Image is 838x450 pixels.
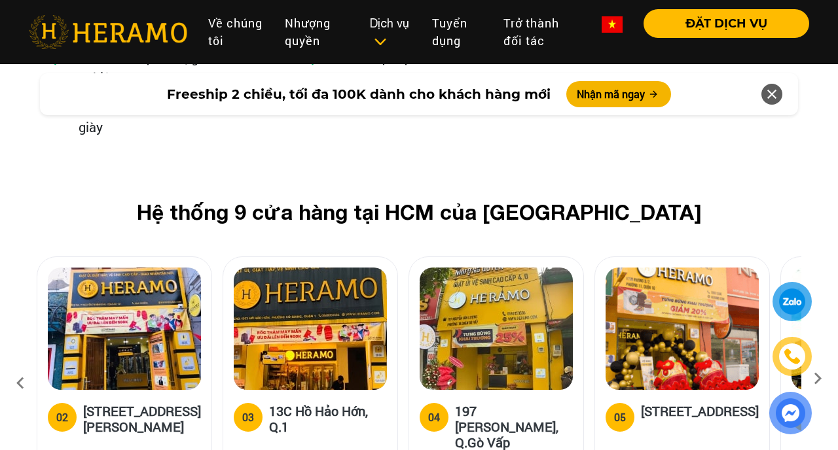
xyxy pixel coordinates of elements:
span: Freeship 2 chiều, tối đa 100K dành cho khách hàng mới [167,84,551,104]
button: ĐẶT DỊCH VỤ [644,9,809,38]
div: 04 [428,409,440,425]
a: Tuyển dụng [422,9,493,55]
h5: [STREET_ADDRESS][PERSON_NAME] [83,403,201,434]
div: Dịch vụ [370,14,411,50]
h5: 13C Hồ Hảo Hớn, Q.1 [269,403,387,434]
a: Về chúng tôi [198,9,274,55]
h5: 197 [PERSON_NAME], Q.Gò Vấp [455,403,573,450]
img: subToggleIcon [373,35,387,48]
img: heramo-logo.png [29,15,187,49]
div: 03 [242,409,254,425]
img: phone-icon [784,349,799,364]
img: heramo-18a-71-nguyen-thi-minh-khai-quan-1 [48,268,201,390]
a: ĐẶT DỊCH VỤ [633,18,809,29]
a: Nhượng quyền [274,9,359,55]
div: 05 [614,409,626,425]
h5: [STREET_ADDRESS] [641,403,759,429]
a: phone-icon [774,338,811,375]
img: heramo-197-nguyen-van-luong [420,268,573,390]
img: heramo-179b-duong-3-thang-2-phuong-11-quan-10 [606,268,759,390]
h2: Hệ thống 9 cửa hàng tại HCM của [GEOGRAPHIC_DATA] [58,199,780,224]
div: 02 [56,409,68,425]
button: Nhận mã ngay [566,81,671,107]
a: Trở thành đối tác [493,9,591,55]
img: vn-flag.png [602,16,623,33]
img: heramo-13c-ho-hao-hon-quan-1 [234,268,387,390]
